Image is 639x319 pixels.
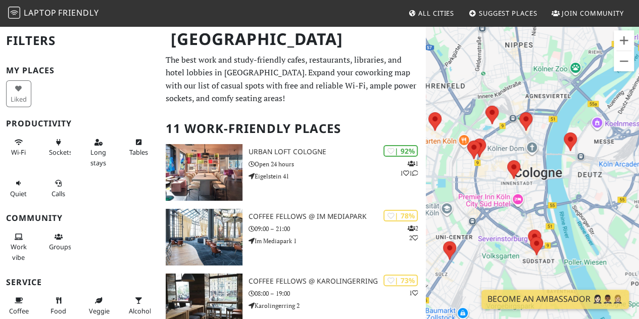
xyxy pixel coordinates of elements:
p: 1 1 1 [400,159,418,178]
span: Join Community [562,9,624,18]
img: URBAN LOFT Cologne [166,144,242,201]
a: All Cities [404,4,458,22]
div: | 92% [383,145,418,157]
span: Laptop [24,7,57,18]
span: Video/audio calls [52,189,65,198]
a: Suggest Places [465,4,542,22]
span: Food [51,306,66,315]
button: Calls [46,175,71,202]
h3: Coffee Fellows @ Im Mediapark [249,212,426,221]
button: Zoom in [614,30,634,51]
span: Group tables [49,242,71,251]
p: Eigelstein 41 [249,171,426,181]
button: Veggie [86,292,111,319]
button: Sockets [46,134,71,161]
a: URBAN LOFT Cologne | 92% 111 URBAN LOFT Cologne Open 24 hours Eigelstein 41 [160,144,426,201]
button: Work vibe [6,229,31,265]
h1: [GEOGRAPHIC_DATA] [163,25,424,53]
h3: Productivity [6,119,154,128]
span: Stable Wi-Fi [11,148,26,157]
h2: Filters [6,25,154,56]
h3: Service [6,278,154,287]
span: Friendly [58,7,99,18]
button: Tables [126,134,151,161]
span: Alcohol [129,306,151,315]
p: Karolingerring 2 [249,301,426,310]
img: Coffee Fellows @ Im Mediapark [166,209,242,265]
button: Food [46,292,71,319]
span: Work-friendly tables [129,148,148,157]
button: Coffee [6,292,31,319]
button: Groups [46,229,71,255]
button: Quiet [6,175,31,202]
p: 2 2 [407,223,418,243]
h3: Community [6,213,154,223]
span: Quiet [10,189,27,198]
h2: 11 Work-Friendly Places [166,113,420,144]
a: Coffee Fellows @ Im Mediapark | 78% 22 Coffee Fellows @ Im Mediapark 09:00 – 21:00 Im Mediapark 1 [160,209,426,265]
span: Power sockets [49,148,72,157]
span: Coffee [9,306,29,315]
button: Wi-Fi [6,134,31,161]
div: | 73% [383,275,418,286]
span: Long stays [90,148,106,167]
button: Alcohol [126,292,151,319]
span: All Cities [418,9,454,18]
h3: URBAN LOFT Cologne [249,148,426,156]
span: Veggie [89,306,110,315]
h3: My Places [6,66,154,75]
p: Im Mediapark 1 [249,236,426,246]
img: LaptopFriendly [8,7,20,19]
a: LaptopFriendly LaptopFriendly [8,5,99,22]
p: Open 24 hours [249,159,426,169]
span: People working [11,242,27,261]
p: The best work and study-friendly cafes, restaurants, libraries, and hotel lobbies in [GEOGRAPHIC_... [166,54,420,105]
h3: Coffee Fellows @ Karolingerring [249,277,426,286]
p: 1 [409,288,418,298]
span: Suggest Places [479,9,537,18]
div: | 78% [383,210,418,221]
p: 08:00 – 19:00 [249,289,426,298]
button: Long stays [86,134,111,171]
button: Zoom out [614,51,634,71]
p: 09:00 – 21:00 [249,224,426,234]
a: Join Community [548,4,628,22]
